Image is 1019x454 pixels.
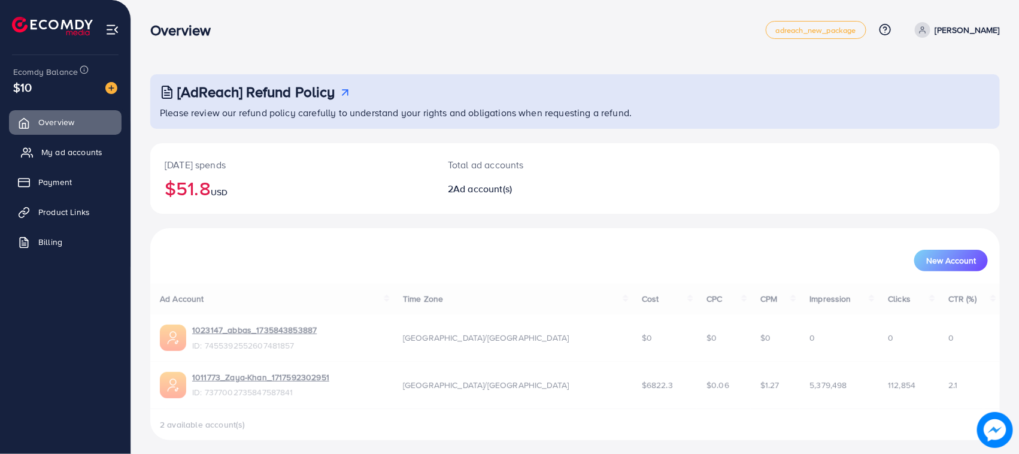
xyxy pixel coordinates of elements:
[935,23,1000,37] p: [PERSON_NAME]
[977,412,1013,448] img: image
[12,17,93,35] img: logo
[776,26,856,34] span: adreach_new_package
[13,66,78,78] span: Ecomdy Balance
[38,236,62,248] span: Billing
[41,146,102,158] span: My ad accounts
[38,116,74,128] span: Overview
[9,110,122,134] a: Overview
[38,206,90,218] span: Product Links
[926,256,976,265] span: New Account
[766,21,866,39] a: adreach_new_package
[914,250,988,271] button: New Account
[448,158,632,172] p: Total ad accounts
[211,186,228,198] span: USD
[177,83,335,101] h3: [AdReach] Refund Policy
[9,170,122,194] a: Payment
[38,176,72,188] span: Payment
[448,183,632,195] h2: 2
[9,230,122,254] a: Billing
[9,140,122,164] a: My ad accounts
[165,158,419,172] p: [DATE] spends
[160,105,993,120] p: Please review our refund policy carefully to understand your rights and obligations when requesti...
[13,78,32,96] span: $10
[9,200,122,224] a: Product Links
[165,177,419,199] h2: $51.8
[910,22,1000,38] a: [PERSON_NAME]
[150,22,220,39] h3: Overview
[105,82,117,94] img: image
[453,182,512,195] span: Ad account(s)
[105,23,119,37] img: menu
